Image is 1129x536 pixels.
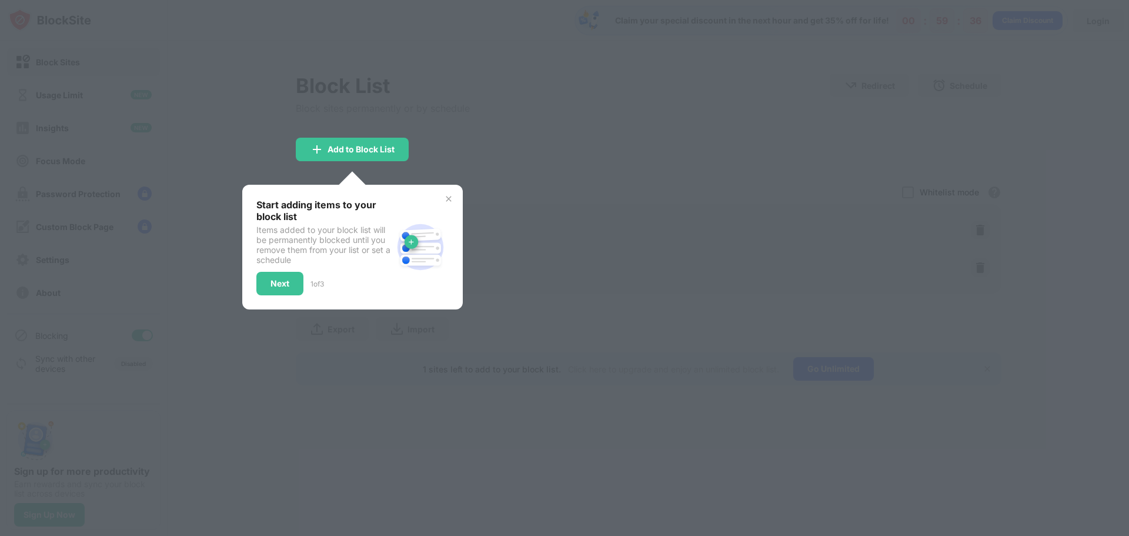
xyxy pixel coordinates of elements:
div: Next [270,279,289,288]
div: Start adding items to your block list [256,199,392,222]
div: Add to Block List [328,145,395,154]
img: block-site.svg [392,219,449,275]
div: 1 of 3 [310,279,324,288]
div: Items added to your block list will be permanently blocked until you remove them from your list o... [256,225,392,265]
img: x-button.svg [444,194,453,204]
